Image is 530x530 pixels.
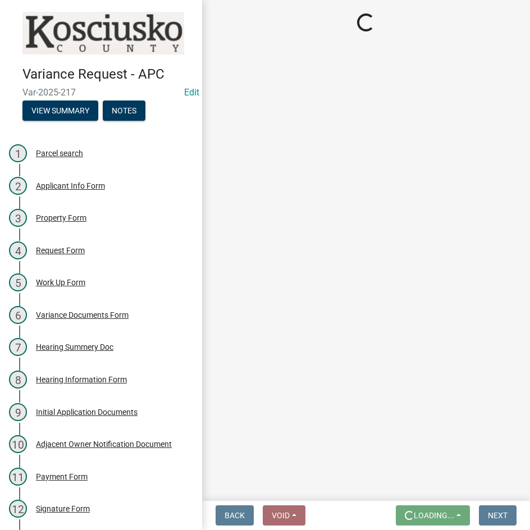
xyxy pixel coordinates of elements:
[9,144,27,162] div: 1
[9,177,27,195] div: 2
[9,241,27,259] div: 4
[184,87,199,98] a: Edit
[36,505,90,513] div: Signature Form
[36,376,127,383] div: Hearing Information Form
[36,311,129,319] div: Variance Documents Form
[22,12,184,54] img: Kosciusko County, Indiana
[225,511,245,520] span: Back
[272,511,290,520] span: Void
[479,505,517,526] button: Next
[9,273,27,291] div: 5
[9,500,27,518] div: 12
[22,66,193,83] h4: Variance Request - APC
[263,505,305,526] button: Void
[184,87,199,98] wm-modal-confirm: Edit Application Number
[9,338,27,356] div: 7
[22,87,180,98] span: Var-2025-217
[9,435,27,453] div: 10
[9,209,27,227] div: 3
[22,107,98,116] wm-modal-confirm: Summary
[36,149,83,157] div: Parcel search
[36,473,88,481] div: Payment Form
[36,408,138,416] div: Initial Application Documents
[36,278,85,286] div: Work Up Form
[414,511,454,520] span: Loading...
[103,100,145,121] button: Notes
[9,468,27,486] div: 11
[9,306,27,324] div: 6
[396,505,470,526] button: Loading...
[103,107,145,116] wm-modal-confirm: Notes
[36,343,113,351] div: Hearing Summery Doc
[36,246,85,254] div: Request Form
[36,214,86,222] div: Property Form
[22,100,98,121] button: View Summary
[9,403,27,421] div: 9
[9,371,27,389] div: 8
[36,440,172,448] div: Adjacent Owner Notification Document
[216,505,254,526] button: Back
[36,182,105,190] div: Applicant Info Form
[488,511,508,520] span: Next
